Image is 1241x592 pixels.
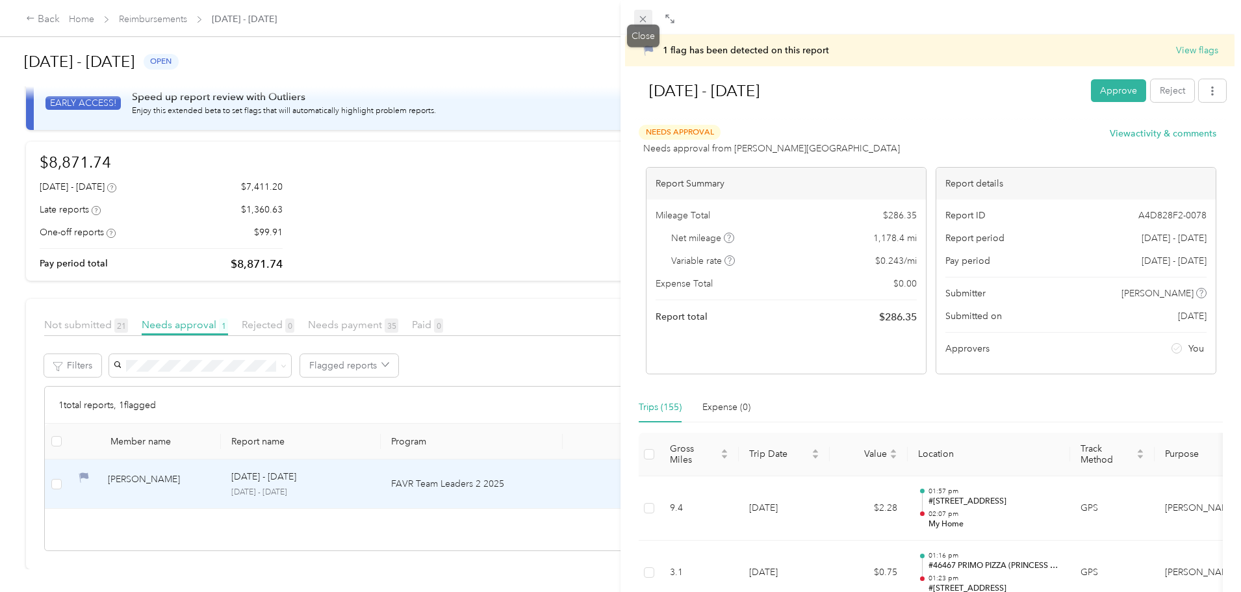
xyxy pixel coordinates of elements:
[945,254,990,268] span: Pay period
[928,487,1060,496] p: 01:57 pm
[1176,44,1218,57] button: View flags
[928,519,1060,530] p: My Home
[928,560,1060,572] p: #46467 PRIMO PIZZA (PRINCESS [PERSON_NAME])
[1070,433,1155,476] th: Track Method
[945,309,1002,323] span: Submitted on
[928,496,1060,508] p: #[STREET_ADDRESS]
[945,342,990,355] span: Approvers
[889,453,897,461] span: caret-down
[1091,79,1146,102] button: Approve
[883,209,917,222] span: $ 286.35
[928,509,1060,519] p: 02:07 pm
[812,453,819,461] span: caret-down
[840,448,887,459] span: Value
[936,168,1216,199] div: Report details
[908,433,1070,476] th: Location
[721,453,728,461] span: caret-down
[1070,476,1155,541] td: GPS
[830,476,908,541] td: $2.28
[1138,209,1207,222] span: A4D828F2-0078
[739,433,830,476] th: Trip Date
[1142,254,1207,268] span: [DATE] - [DATE]
[873,231,917,245] span: 1,178.4 mi
[659,433,739,476] th: Gross Miles
[659,476,739,541] td: 9.4
[739,476,830,541] td: [DATE]
[928,574,1060,583] p: 01:23 pm
[646,168,926,199] div: Report Summary
[671,254,735,268] span: Variable rate
[663,45,829,56] span: 1 flag has been detected on this report
[656,277,713,290] span: Expense Total
[1168,519,1241,592] iframe: Everlance-gr Chat Button Frame
[1142,231,1207,245] span: [DATE] - [DATE]
[1110,127,1216,140] button: Viewactivity & comments
[643,142,900,155] span: Needs approval from [PERSON_NAME][GEOGRAPHIC_DATA]
[830,433,908,476] th: Value
[1188,342,1204,355] span: You
[702,400,750,415] div: Expense (0)
[1081,443,1134,465] span: Track Method
[945,209,986,222] span: Report ID
[1136,447,1144,455] span: caret-up
[889,447,897,455] span: caret-up
[656,310,708,324] span: Report total
[656,209,710,222] span: Mileage Total
[945,231,1004,245] span: Report period
[875,254,917,268] span: $ 0.243 / mi
[928,551,1060,560] p: 01:16 pm
[635,75,1082,107] h1: Aug 1 - 31, 2025
[945,287,986,300] span: Submitter
[1136,453,1144,461] span: caret-down
[1165,448,1231,459] span: Purpose
[627,25,659,47] div: Close
[1121,287,1194,300] span: [PERSON_NAME]
[812,447,819,455] span: caret-up
[670,443,718,465] span: Gross Miles
[893,277,917,290] span: $ 0.00
[639,400,682,415] div: Trips (155)
[879,309,917,325] span: $ 286.35
[671,231,734,245] span: Net mileage
[1178,309,1207,323] span: [DATE]
[639,125,721,140] span: Needs Approval
[749,448,809,459] span: Trip Date
[1151,79,1194,102] button: Reject
[721,447,728,455] span: caret-up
